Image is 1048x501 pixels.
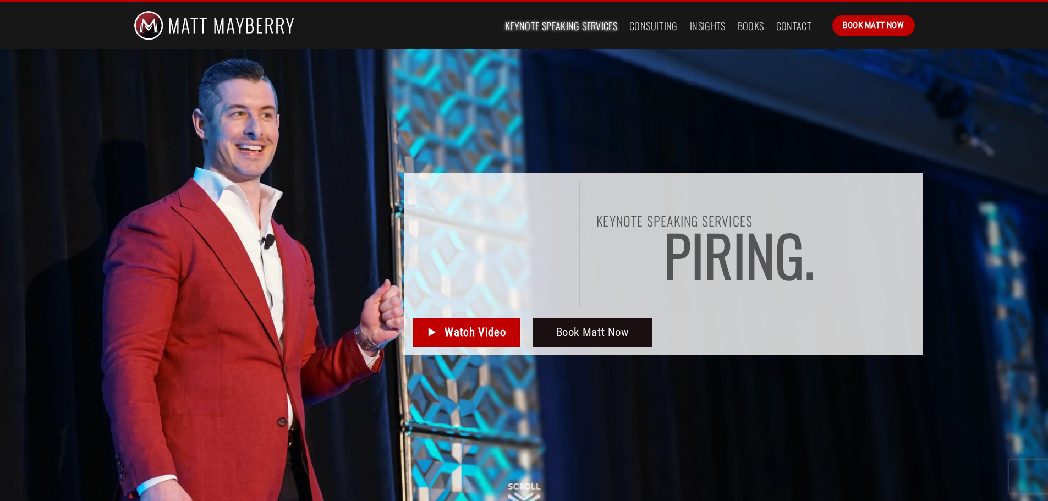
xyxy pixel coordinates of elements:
[738,16,764,36] a: Books
[776,16,812,36] a: Contact
[134,2,295,49] img: Matt Mayberry
[556,323,629,342] span: Book Matt Now
[843,19,904,32] span: Book Matt Now
[445,323,506,342] span: Watch Video
[533,318,652,347] a: Book Matt Now
[690,16,726,36] a: Insights
[413,318,520,347] a: Watch Video
[832,15,914,36] a: Book Matt Now
[505,16,617,36] a: Keynote Speaking Services
[629,16,678,36] a: Consulting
